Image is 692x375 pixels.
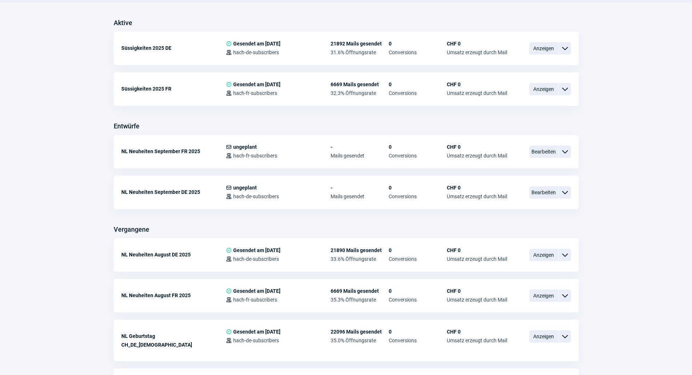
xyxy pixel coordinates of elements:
span: Umsatz erzeugt durch Mail [447,153,507,159]
span: hach-fr-subscribers [233,153,277,159]
h3: Entwürfe [114,120,139,132]
span: Conversions [389,256,447,262]
div: Süssigkeiten 2025 DE [121,41,226,55]
span: Umsatz erzeugt durch Mail [447,49,507,55]
span: 0 [389,288,447,294]
span: Bearbeiten [529,186,558,199]
span: 21890 Mails gesendet [331,247,389,253]
span: 32.3% Öffnungsrate [331,90,389,96]
span: CHF 0 [447,41,507,47]
span: 22096 Mails gesendet [331,329,389,335]
span: Conversions [389,153,447,159]
span: 0 [389,81,447,87]
div: Süssigkeiten 2025 FR [121,81,226,96]
span: 0 [389,329,447,335]
span: hach-de-subscribers [233,194,279,199]
span: Conversions [389,338,447,343]
span: CHF 0 [447,185,507,191]
span: 35.0% Öffnungsrate [331,338,389,343]
span: Gesendet am [DATE] [233,81,280,87]
span: ungeplant [233,144,257,150]
div: NL Neuheiten August DE 2025 [121,247,226,262]
span: Umsatz erzeugt durch Mail [447,338,507,343]
span: Gesendet am [DATE] [233,41,280,47]
span: hach-fr-subscribers [233,90,277,96]
span: hach-de-subscribers [233,49,279,55]
span: Anzeigen [529,83,558,95]
span: - [331,185,389,191]
span: CHF 0 [447,329,507,335]
span: Umsatz erzeugt durch Mail [447,256,507,262]
span: Gesendet am [DATE] [233,247,280,253]
h3: Vergangene [114,224,149,235]
span: 35.3% Öffnungsrate [331,297,389,303]
span: Anzeigen [529,42,558,55]
span: CHF 0 [447,288,507,294]
span: 0 [389,185,447,191]
span: Gesendet am [DATE] [233,288,280,294]
span: Umsatz erzeugt durch Mail [447,194,507,199]
span: 31.6% Öffnungsrate [331,49,389,55]
span: Anzeigen [529,290,558,302]
span: Anzeigen [529,330,558,343]
div: NL Neuheiten September FR 2025 [121,144,226,159]
span: 0 [389,41,447,47]
span: Bearbeiten [529,145,558,158]
div: NL Geburtstag CH_DE_[DEMOGRAPHIC_DATA] [121,329,226,352]
span: Anzeigen [529,249,558,261]
span: 21892 Mails gesendet [331,41,389,47]
span: Gesendet am [DATE] [233,329,280,335]
span: Conversions [389,194,447,199]
span: hach-de-subscribers [233,338,279,343]
span: ungeplant [233,185,257,191]
span: CHF 0 [447,144,507,150]
span: hach-de-subscribers [233,256,279,262]
div: NL Neuheiten August FR 2025 [121,288,226,303]
span: - [331,144,389,150]
span: Mails gesendet [331,153,389,159]
span: CHF 0 [447,81,507,87]
span: 33.6% Öffnungsrate [331,256,389,262]
span: Umsatz erzeugt durch Mail [447,90,507,96]
span: 0 [389,247,447,253]
div: NL Neuheiten September DE 2025 [121,185,226,199]
span: 6669 Mails gesendet [331,81,389,87]
span: 0 [389,144,447,150]
span: 6669 Mails gesendet [331,288,389,294]
span: Conversions [389,90,447,96]
h3: Aktive [114,17,132,29]
span: hach-fr-subscribers [233,297,277,303]
span: Mails gesendet [331,194,389,199]
span: Conversions [389,297,447,303]
span: Conversions [389,49,447,55]
span: Umsatz erzeugt durch Mail [447,297,507,303]
span: CHF 0 [447,247,507,253]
